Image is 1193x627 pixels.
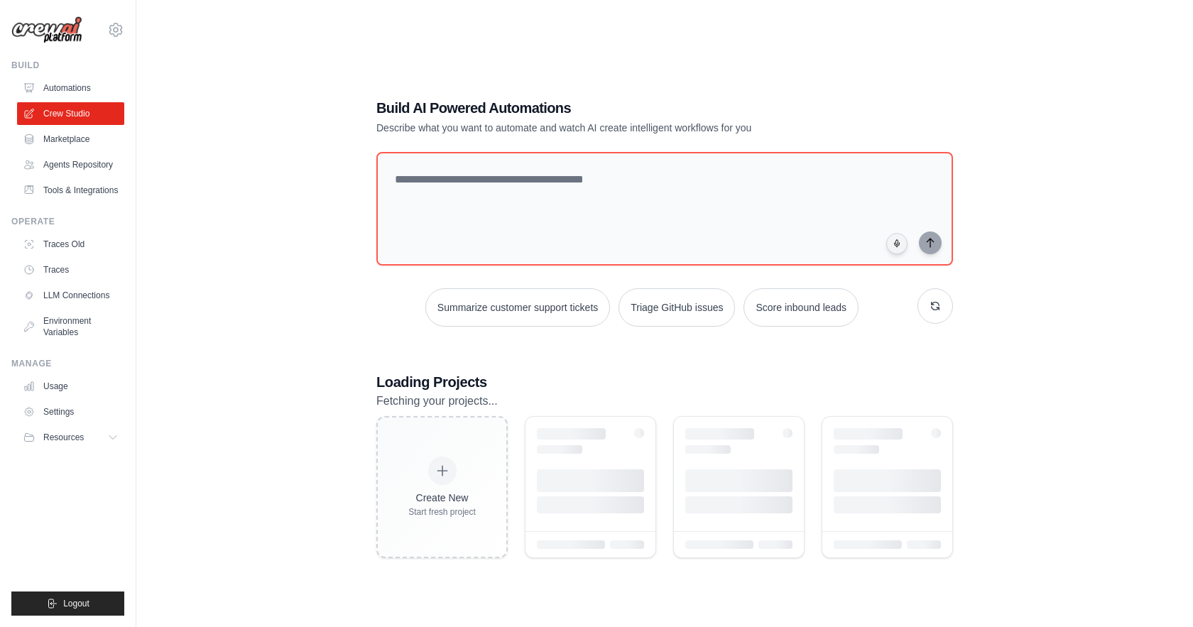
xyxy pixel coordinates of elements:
a: Crew Studio [17,102,124,125]
a: Environment Variables [17,310,124,344]
a: Tools & Integrations [17,179,124,202]
img: Logo [11,16,82,44]
a: Agents Repository [17,153,124,176]
p: Describe what you want to automate and watch AI create intelligent workflows for you [376,121,854,135]
div: Create New [408,491,476,505]
div: Start fresh project [408,506,476,518]
div: Operate [11,216,124,227]
h3: Loading Projects [376,372,953,392]
div: Manage [11,358,124,369]
button: Resources [17,426,124,449]
span: Resources [43,432,84,443]
a: Traces Old [17,233,124,256]
button: Summarize customer support tickets [425,288,610,327]
span: Logout [63,598,89,609]
a: Automations [17,77,124,99]
a: Settings [17,400,124,423]
a: Traces [17,258,124,281]
h1: Build AI Powered Automations [376,98,854,118]
p: Fetching your projects... [376,392,953,410]
button: Logout [11,591,124,616]
button: Triage GitHub issues [619,288,735,327]
a: LLM Connections [17,284,124,307]
button: Get new suggestions [917,288,953,324]
a: Usage [17,375,124,398]
div: Build [11,60,124,71]
button: Click to speak your automation idea [886,233,908,254]
a: Marketplace [17,128,124,151]
button: Score inbound leads [743,288,859,327]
